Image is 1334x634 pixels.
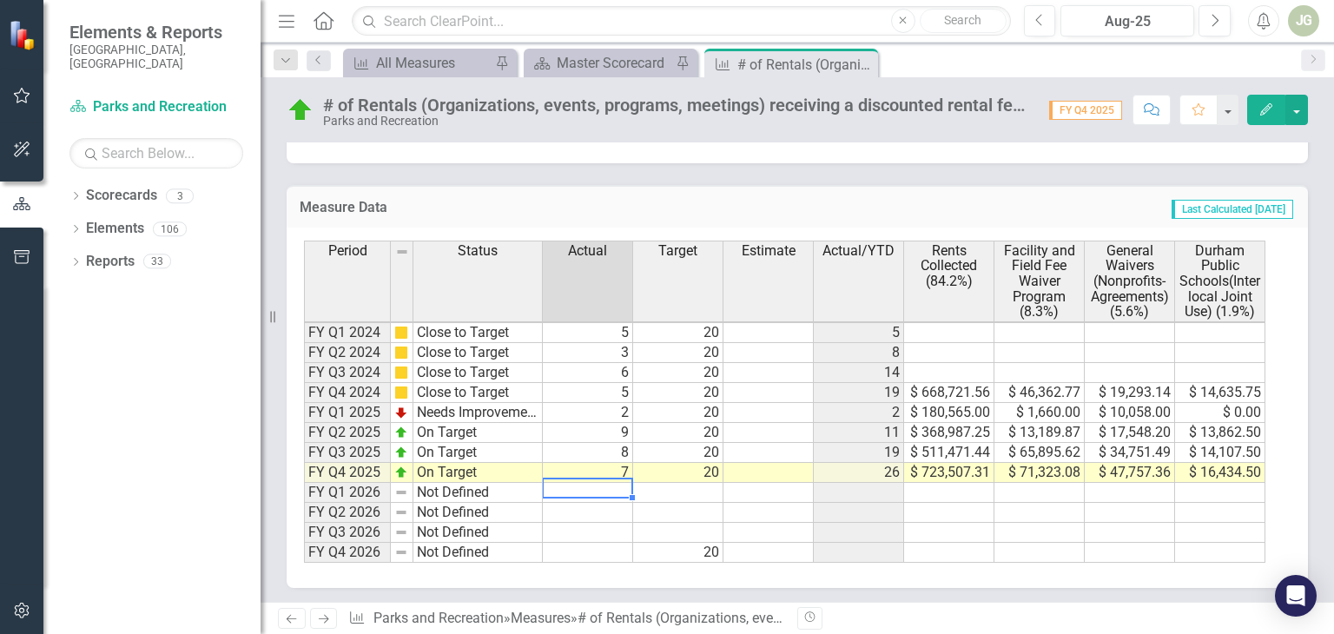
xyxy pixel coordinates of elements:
[1288,5,1319,36] button: JG
[994,403,1085,423] td: $ 1,660.00
[920,9,1007,33] button: Search
[904,403,994,423] td: $ 180,565.00
[394,545,408,559] img: 8DAGhfEEPCf229AAAAAElFTkSuQmCC
[543,443,633,463] td: 8
[458,243,498,259] span: Status
[304,423,391,443] td: FY Q2 2025
[373,610,504,626] a: Parks and Recreation
[1175,423,1265,443] td: $ 13,862.50
[304,403,391,423] td: FY Q1 2025
[904,443,994,463] td: $ 511,471.44
[908,243,990,289] span: Rents Collected (84.2%)
[742,243,796,259] span: Estimate
[348,609,784,629] div: » »
[143,254,171,269] div: 33
[1085,443,1175,463] td: $ 34,751.49
[1275,575,1317,617] div: Open Intercom Messenger
[413,523,543,543] td: Not Defined
[633,463,723,483] td: 20
[814,423,904,443] td: 11
[633,343,723,363] td: 20
[287,96,314,124] img: On Target
[1175,463,1265,483] td: $ 16,434.50
[568,243,607,259] span: Actual
[304,523,391,543] td: FY Q3 2026
[633,363,723,383] td: 20
[86,186,157,206] a: Scorecards
[347,52,491,74] a: All Measures
[394,466,408,479] img: zOikAAAAAElFTkSuQmCC
[998,243,1080,320] span: Facility and Field Fee Waiver Program (8.3%)
[300,200,713,215] h3: Measure Data
[86,252,135,272] a: Reports
[737,54,874,76] div: # of Rentals (Organizations, events, programs, meetings) receiving a discounted rental fee (throu...
[633,323,723,343] td: 20
[304,483,391,503] td: FY Q1 2026
[543,423,633,443] td: 9
[1172,200,1293,219] span: Last Calculated [DATE]
[376,52,491,74] div: All Measures
[1175,443,1265,463] td: $ 14,107.50
[1085,423,1175,443] td: $ 17,548.20
[413,543,543,563] td: Not Defined
[323,96,1032,115] div: # of Rentals (Organizations, events, programs, meetings) receiving a discounted rental fee (throu...
[166,188,194,203] div: 3
[543,383,633,403] td: 5
[814,343,904,363] td: 8
[633,383,723,403] td: 20
[543,403,633,423] td: 2
[994,383,1085,403] td: $ 46,362.77
[413,423,543,443] td: On Target
[814,363,904,383] td: 14
[394,346,408,360] img: cBAA0RP0Y6D5n+AAAAAElFTkSuQmCC
[304,463,391,483] td: FY Q4 2025
[1085,403,1175,423] td: $ 10,058.00
[1175,403,1265,423] td: $ 0.00
[69,138,243,168] input: Search Below...
[814,383,904,403] td: 19
[394,366,408,380] img: cBAA0RP0Y6D5n+AAAAAElFTkSuQmCC
[352,6,1010,36] input: Search ClearPoint...
[1179,243,1261,320] span: Durham Public Schools(Interlocal Joint Use) (1.9%)
[304,543,391,563] td: FY Q4 2026
[1088,243,1171,320] span: General Waivers (Nonprofits-Agreements) (5.6%)
[1085,463,1175,483] td: $ 47,757.36
[394,485,408,499] img: 8DAGhfEEPCf229AAAAAElFTkSuQmCC
[86,219,144,239] a: Elements
[557,52,671,74] div: Master Scorecard
[69,97,243,117] a: Parks and Recreation
[394,446,408,459] img: zOikAAAAAElFTkSuQmCC
[153,221,187,236] div: 106
[822,243,895,259] span: Actual/YTD
[328,243,367,259] span: Period
[304,383,391,403] td: FY Q4 2024
[395,245,409,259] img: 8DAGhfEEPCf229AAAAAElFTkSuQmCC
[304,363,391,383] td: FY Q3 2024
[69,43,243,71] small: [GEOGRAPHIC_DATA], [GEOGRAPHIC_DATA]
[633,443,723,463] td: 20
[814,403,904,423] td: 2
[543,463,633,483] td: 7
[413,483,543,503] td: Not Defined
[394,426,408,439] img: zOikAAAAAElFTkSuQmCC
[323,115,1032,128] div: Parks and Recreation
[413,503,543,523] td: Not Defined
[413,363,543,383] td: Close to Target
[1049,101,1122,120] span: FY Q4 2025
[543,363,633,383] td: 6
[511,610,571,626] a: Measures
[394,505,408,519] img: 8DAGhfEEPCf229AAAAAElFTkSuQmCC
[814,323,904,343] td: 5
[904,423,994,443] td: $ 368,987.25
[304,323,391,343] td: FY Q1 2024
[944,13,981,27] span: Search
[543,323,633,343] td: 5
[814,463,904,483] td: 26
[413,383,543,403] td: Close to Target
[69,22,243,43] span: Elements & Reports
[994,443,1085,463] td: $ 65,895.62
[304,443,391,463] td: FY Q3 2025
[1060,5,1194,36] button: Aug-25
[394,326,408,340] img: cBAA0RP0Y6D5n+AAAAAElFTkSuQmCC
